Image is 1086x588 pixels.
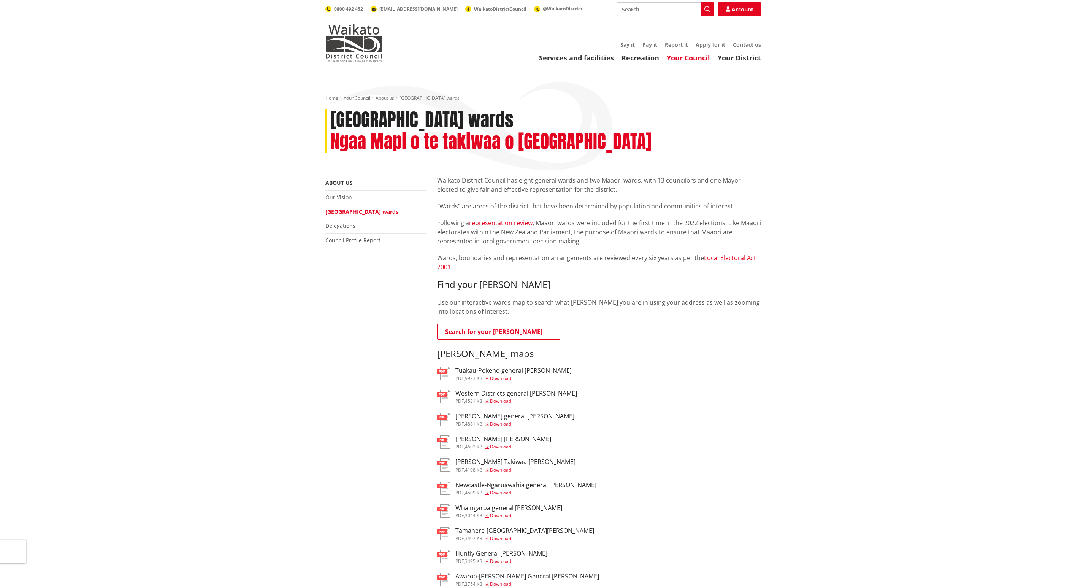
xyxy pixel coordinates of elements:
[437,504,450,518] img: document-pdf.svg
[455,581,464,587] span: pdf
[490,467,511,473] span: Download
[325,194,352,201] a: Our Vision
[465,443,482,450] span: 4602 KB
[455,559,547,564] div: ,
[437,218,761,246] p: Following a , Maaori wards were included for the first time in the 2022 elections. Like Maaori el...
[437,435,551,449] a: [PERSON_NAME] [PERSON_NAME] pdf,4602 KB Download
[334,6,363,12] span: 0800 492 452
[325,95,338,101] a: Home
[474,6,526,12] span: WaikatoDistrictCouncil
[455,390,577,397] h3: Western Districts general [PERSON_NAME]
[455,482,596,489] h3: Newcastle-Ngāruawāhia general [PERSON_NAME]
[437,413,574,426] a: [PERSON_NAME] general [PERSON_NAME] pdf,4881 KB Download
[696,41,725,48] a: Apply for it
[455,535,464,542] span: pdf
[465,421,482,427] span: 4881 KB
[325,237,380,244] a: Council Profile Report
[718,2,761,16] a: Account
[400,95,460,101] span: [GEOGRAPHIC_DATA] wards
[465,581,482,587] span: 3754 KB
[455,445,551,449] div: ,
[455,558,464,564] span: pdf
[465,398,482,404] span: 4531 KB
[455,435,551,443] h3: [PERSON_NAME] [PERSON_NAME]
[455,513,562,518] div: ,
[455,421,464,427] span: pdf
[539,53,614,62] a: Services and facilities
[465,558,482,564] span: 3495 KB
[534,5,582,12] a: @WaikatoDistrict
[344,95,370,101] a: Your Council
[455,413,574,420] h3: [PERSON_NAME] general [PERSON_NAME]
[437,458,576,472] a: [PERSON_NAME] Takiwaa [PERSON_NAME] pdf,4108 KB Download
[437,550,547,564] a: Huntly General [PERSON_NAME] pdf,3495 KB Download
[455,512,464,519] span: pdf
[621,53,659,62] a: Recreation
[490,443,511,450] span: Download
[455,367,572,374] h3: Tuakau-Pokeno general [PERSON_NAME]
[325,6,363,12] a: 0800 492 452
[455,398,464,404] span: pdf
[437,413,450,426] img: document-pdf.svg
[620,41,635,48] a: Say it
[437,254,756,271] a: Local Electoral Act 2001
[455,458,576,466] h3: [PERSON_NAME] Takiwaa [PERSON_NAME]
[325,24,382,62] img: Waikato District Council - Te Kaunihera aa Takiwaa o Waikato
[437,367,450,380] img: document-pdf.svg
[465,6,526,12] a: WaikatoDistrictCouncil
[437,550,450,563] img: document-pdf.svg
[325,222,355,229] a: Delegations
[617,2,714,16] input: Search input
[437,298,761,316] p: Use our interactive wards map to search what [PERSON_NAME] you are in using your address as well ...
[490,512,511,519] span: Download
[437,348,761,359] h3: [PERSON_NAME] maps
[437,435,450,449] img: document-pdf.svg
[325,95,761,102] nav: breadcrumb
[490,581,511,587] span: Download
[455,376,572,381] div: ,
[437,458,450,472] img: document-pdf.svg
[325,179,353,186] a: About us
[455,550,547,557] h3: Huntly General [PERSON_NAME]
[465,535,482,542] span: 3407 KB
[379,6,458,12] span: [EMAIL_ADDRESS][DOMAIN_NAME]
[437,390,450,403] img: document-pdf.svg
[465,375,482,381] span: 9923 KB
[455,422,574,426] div: ,
[490,375,511,381] span: Download
[330,109,514,131] h1: [GEOGRAPHIC_DATA] wards
[325,208,398,215] a: [GEOGRAPHIC_DATA] wards
[490,535,511,542] span: Download
[437,279,761,290] h3: Find your [PERSON_NAME]
[437,202,761,211] p: “Wards” are areas of the district that have been determined by population and communities of inte...
[455,443,464,450] span: pdf
[455,489,464,496] span: pdf
[455,504,562,512] h3: Whāingaroa general [PERSON_NAME]
[490,398,511,404] span: Download
[437,482,596,495] a: Newcastle-Ngāruawāhia general [PERSON_NAME] pdf,4509 KB Download
[490,558,511,564] span: Download
[665,41,688,48] a: Report it
[437,367,572,381] a: Tuakau-Pokeno general [PERSON_NAME] pdf,9923 KB Download
[465,512,482,519] span: 3044 KB
[437,504,562,518] a: Whāingaroa general [PERSON_NAME] pdf,3044 KB Download
[469,219,533,227] a: representation review
[455,582,599,586] div: ,
[437,324,560,340] a: Search for your [PERSON_NAME]
[455,468,576,472] div: ,
[371,6,458,12] a: [EMAIL_ADDRESS][DOMAIN_NAME]
[455,527,594,534] h3: Tamahere-[GEOGRAPHIC_DATA][PERSON_NAME]
[455,491,596,495] div: ,
[718,53,761,62] a: Your District
[437,482,450,495] img: document-pdf.svg
[455,573,599,580] h3: Awaroa-[PERSON_NAME] General [PERSON_NAME]
[437,573,599,586] a: Awaroa-[PERSON_NAME] General [PERSON_NAME] pdf,3754 KB Download
[437,176,761,194] p: Waikato District Council has eight general wards and two Maaori wards, with 13 councilors and one...
[455,375,464,381] span: pdf
[437,390,577,404] a: Western Districts general [PERSON_NAME] pdf,4531 KB Download
[733,41,761,48] a: Contact us
[330,131,652,153] h2: Ngaa Mapi o te takiwaa o [GEOGRAPHIC_DATA]
[376,95,394,101] a: About us
[437,253,761,272] p: Wards, boundaries and representation arrangements are reviewed every six years as per the .
[465,489,482,496] span: 4509 KB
